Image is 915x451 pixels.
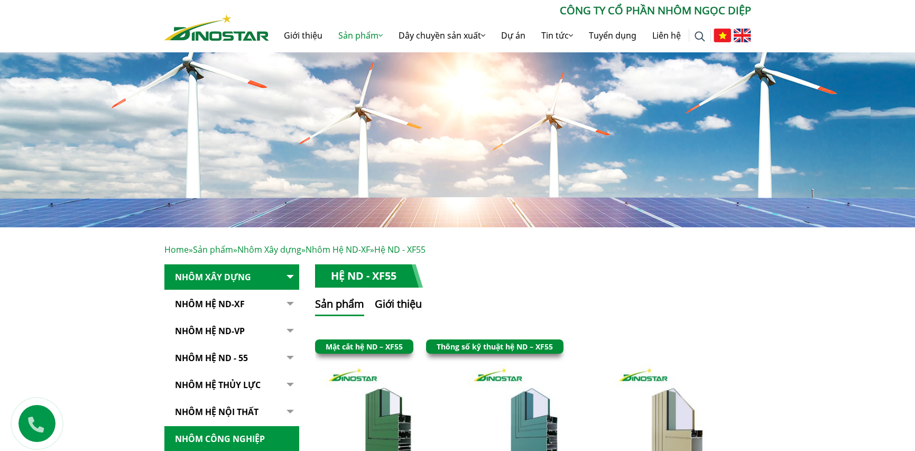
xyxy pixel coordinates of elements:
a: Dự án [493,19,533,52]
h1: Hệ ND - XF55 [315,264,423,288]
a: Nhôm hệ thủy lực [164,372,299,398]
img: English [734,29,751,42]
img: search [695,31,705,42]
a: Nhôm Hệ ND-XF [306,244,370,255]
a: Home [164,244,189,255]
a: Thông số kỹ thuật hệ ND – XF55 [437,342,553,352]
a: Giới thiệu [276,19,330,52]
span: » » » » [164,244,426,255]
a: Nhôm Xây dựng [164,264,299,290]
p: CÔNG TY CỔ PHẦN NHÔM NGỌC DIỆP [269,3,751,19]
a: Nhôm Hệ ND-XF [164,291,299,317]
a: Nhôm hệ nội thất [164,399,299,425]
a: Dây chuyền sản xuất [391,19,493,52]
a: Sản phẩm [330,19,391,52]
img: Nhôm Dinostar [164,14,269,41]
a: Nhôm Hệ ND-VP [164,318,299,344]
a: Sản phẩm [193,244,233,255]
a: Mặt cắt hệ ND – XF55 [326,342,403,352]
a: Liên hệ [644,19,689,52]
span: Hệ ND - XF55 [374,244,426,255]
a: Tuyển dụng [581,19,644,52]
button: Giới thiệu [375,296,422,316]
a: Tin tức [533,19,581,52]
button: Sản phẩm [315,296,364,316]
img: Tiếng Việt [714,29,731,42]
a: Nhôm Xây dựng [237,244,301,255]
a: NHÔM HỆ ND - 55 [164,345,299,371]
